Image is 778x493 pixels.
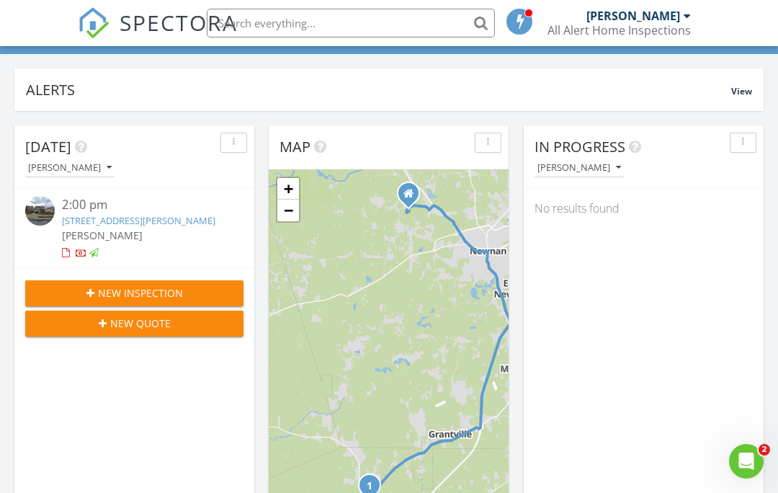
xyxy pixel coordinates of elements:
[78,7,109,39] img: The Best Home Inspection Software - Spectora
[535,137,625,156] span: In Progress
[26,80,731,99] div: Alerts
[759,444,770,456] span: 2
[28,163,112,173] div: [PERSON_NAME]
[120,7,238,37] span: SPECTORA
[537,163,621,173] div: [PERSON_NAME]
[535,159,624,178] button: [PERSON_NAME]
[110,316,171,331] span: New Quote
[25,280,243,306] button: New Inspection
[25,311,243,337] button: New Quote
[524,189,764,228] div: No results found
[408,193,417,202] div: 40 W Fork dr. , Newnan GA 30263
[280,137,310,156] span: Map
[547,23,691,37] div: All Alert Home Inspections
[586,9,680,23] div: [PERSON_NAME]
[98,285,183,301] span: New Inspection
[62,228,143,242] span: [PERSON_NAME]
[25,159,115,178] button: [PERSON_NAME]
[277,178,299,200] a: Zoom in
[277,200,299,221] a: Zoom out
[25,137,71,156] span: [DATE]
[62,214,215,227] a: [STREET_ADDRESS][PERSON_NAME]
[62,196,225,214] div: 2:00 pm
[207,9,495,37] input: Search everything...
[731,85,752,97] span: View
[78,19,238,50] a: SPECTORA
[367,481,372,492] i: 1
[729,444,764,479] iframe: Intercom live chat
[25,196,55,226] img: 9374183%2Fcover_photos%2F2AcKFl4uhcnJm4RYo46x%2Fsmall.jpeg
[25,196,243,260] a: 2:00 pm [STREET_ADDRESS][PERSON_NAME] [PERSON_NAME]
